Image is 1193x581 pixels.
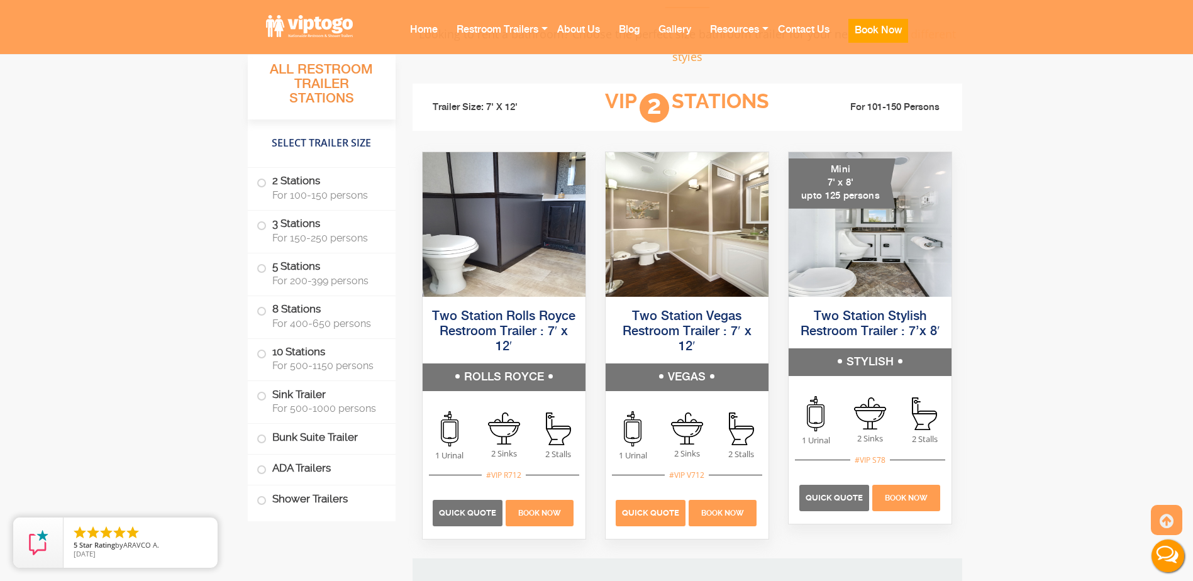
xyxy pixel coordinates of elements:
[671,412,703,445] img: an icon of sink
[714,448,769,460] span: 2 Stalls
[74,549,96,558] span: [DATE]
[912,397,937,430] img: an icon of stall
[79,540,115,550] span: Star Rating
[125,525,140,540] li: 
[649,13,701,63] a: Gallery
[518,509,561,517] span: Book Now
[72,525,87,540] li: 
[421,90,556,126] li: Trailer Size: 7' X 12'
[789,152,952,297] img: A mini restroom trailer with two separate stations and separate doors for males and females
[606,450,660,462] span: 1 Urinal
[272,275,380,287] span: For 200-399 persons
[609,13,649,63] a: Blog
[423,363,585,391] h5: ROLLS ROYCE
[769,13,839,63] a: Contact Us
[432,310,575,353] a: Two Station Rolls Royce Restroom Trailer : 7′ x 12′
[248,58,396,119] h3: All Restroom Trailer Stations
[548,13,609,63] a: About Us
[789,158,896,209] div: Mini 7' x 8' upto 125 persons
[26,530,51,555] img: Review Rating
[789,348,952,376] h5: STYLISH
[423,152,585,297] img: Side view of two station restroom trailer with separate doors for males and females
[123,540,159,550] span: ARAVCO A.
[624,411,641,446] img: an icon of urinal
[806,493,863,502] span: Quick Quote
[99,525,114,540] li: 
[74,540,77,550] span: 5
[257,485,387,512] label: Shower Trailers
[272,317,380,329] span: For 400-650 persons
[701,13,769,63] a: Resources
[819,101,953,114] li: For 101-150 Persons
[843,433,897,445] span: 2 Sinks
[257,253,387,292] label: 5 Stations
[257,455,387,482] label: ADA Trailers
[622,508,679,517] span: Quick Quote
[687,506,758,517] a: Book Now
[799,491,870,502] a: Quick Quote
[606,363,769,391] h5: VEGAS
[482,469,526,481] div: #VIP R712
[701,509,744,517] span: Book Now
[257,338,387,377] label: 10 Stations
[488,412,520,445] img: an icon of sink
[112,525,127,540] li: 
[839,13,918,70] a: Book Now
[729,412,754,445] img: an icon of stall
[616,506,687,517] a: Quick Quote
[272,189,380,201] span: For 100-150 persons
[257,168,387,207] label: 2 Stations
[86,525,101,540] li: 
[423,450,477,462] span: 1 Urinal
[272,360,380,372] span: For 500-1150 persons
[257,296,387,335] label: 8 Stations
[477,448,531,460] span: 2 Sinks
[248,125,396,162] h4: Select Trailer Size
[854,397,886,429] img: an icon of sink
[441,411,458,446] img: an icon of urinal
[807,396,824,431] img: an icon of urinal
[897,433,952,445] span: 2 Stalls
[850,454,890,466] div: #VIP S78
[789,434,843,446] span: 1 Urinal
[665,469,709,481] div: #VIP V712
[885,494,928,502] span: Book Now
[504,506,575,517] a: Book Now
[870,491,941,502] a: Book Now
[401,13,447,63] a: Home
[555,91,818,125] h3: VIP Stations
[272,232,380,244] span: For 150-250 persons
[531,448,585,460] span: 2 Stalls
[272,402,380,414] span: For 500-1000 persons
[439,508,496,517] span: Quick Quote
[1143,531,1193,581] button: Live Chat
[74,541,208,550] span: by
[801,310,940,338] a: Two Station Stylish Restroom Trailer : 7’x 8′
[623,310,751,353] a: Two Station Vegas Restroom Trailer : 7′ x 12′
[257,381,387,420] label: Sink Trailer
[606,152,769,297] img: Side view of two station restroom trailer with separate doors for males and females
[546,412,571,445] img: an icon of stall
[257,211,387,250] label: 3 Stations
[433,506,504,517] a: Quick Quote
[447,13,548,63] a: Restroom Trailers
[660,448,714,460] span: 2 Sinks
[257,424,387,451] label: Bunk Suite Trailer
[640,93,669,123] span: 2
[848,19,908,43] button: Book Now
